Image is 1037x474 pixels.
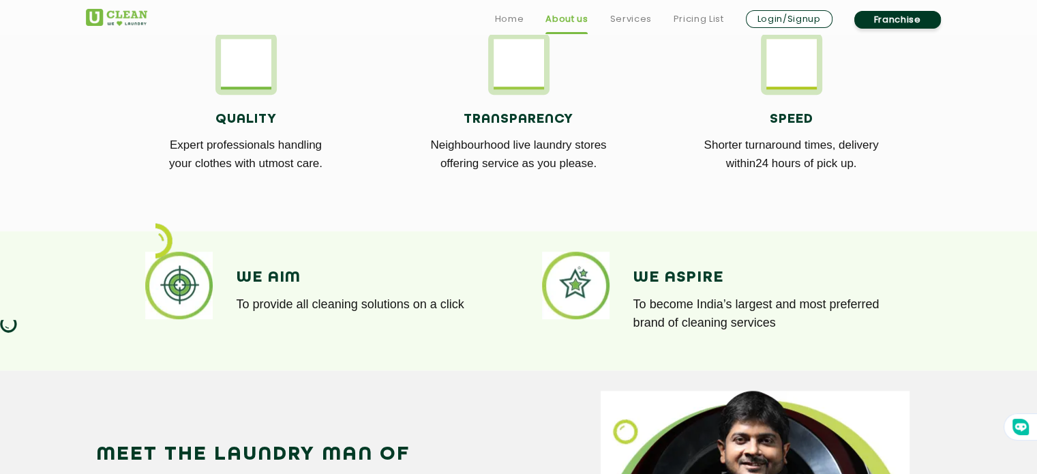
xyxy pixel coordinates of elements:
img: icon_2.png [155,223,172,258]
h4: We Aim [237,269,498,286]
img: promise_icon_2_11zon.webp [494,39,544,86]
img: UClean Laundry and Dry Cleaning [86,9,147,26]
h4: Speed [665,112,918,127]
h4: Transparency [393,112,645,127]
p: To become India’s largest and most preferred brand of cleaning services [633,295,895,332]
a: Login/Signup [746,10,832,28]
a: Franchise [854,11,941,29]
img: promise_icon_3_11zon.webp [766,39,817,86]
h4: Quality [120,112,372,127]
img: promise_icon_4_11zon.webp [145,252,213,319]
img: Laundry [221,39,271,86]
p: Expert professionals handling your clothes with utmost care. [120,136,372,173]
p: To provide all cleaning solutions on a click [237,295,498,314]
p: Shorter turnaround times, delivery within24 hours of pick up. [665,136,918,173]
h4: We Aspire [633,269,895,286]
a: Pricing List [674,11,724,27]
p: Neighbourhood live laundry stores offering service as you please. [393,136,645,173]
img: promise_icon_5_11zon.webp [542,252,610,319]
a: Home [495,11,524,27]
a: Services [610,11,651,27]
a: About us [545,11,588,27]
